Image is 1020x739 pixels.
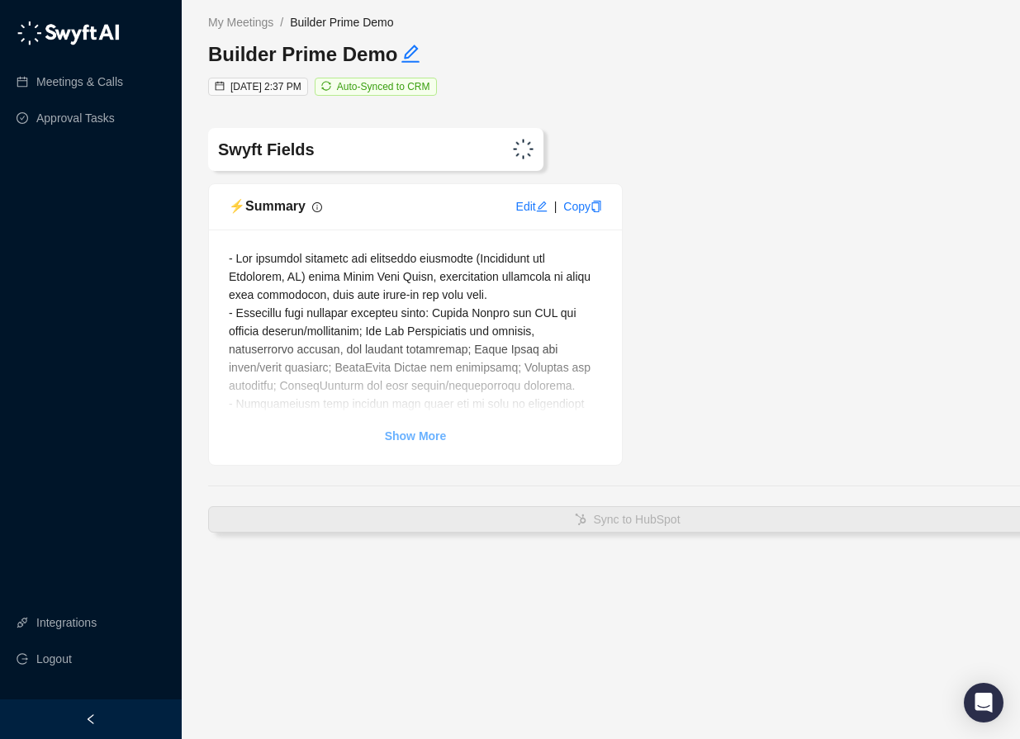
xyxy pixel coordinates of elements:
h5: ⚡️ Summary [229,197,306,216]
span: left [85,713,97,725]
h4: Swyft Fields [218,138,397,161]
span: logout [17,653,28,665]
span: info-circle [312,202,322,212]
img: logo-05li4sbe.png [17,21,120,45]
a: Approval Tasks [36,102,115,135]
span: Builder Prime Demo [290,16,393,29]
span: Logout [36,642,72,675]
span: sync [321,81,331,91]
h3: Builder Prime Demo [208,41,628,68]
a: My Meetings [205,13,277,31]
a: Edit [516,200,548,213]
button: Edit [401,41,420,68]
span: [DATE] 2:37 PM [230,81,301,92]
strong: Show More [385,429,447,443]
a: Integrations [36,606,97,639]
span: edit [536,201,548,212]
li: / [280,13,283,31]
span: copy [591,201,602,212]
a: Meetings & Calls [36,65,123,98]
div: | [554,197,557,216]
span: calendar [215,81,225,91]
img: Swyft Logo [513,139,534,159]
a: Copy [563,200,602,213]
span: edit [401,44,420,64]
span: Auto-Synced to CRM [337,81,430,92]
div: Open Intercom Messenger [964,683,1003,722]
